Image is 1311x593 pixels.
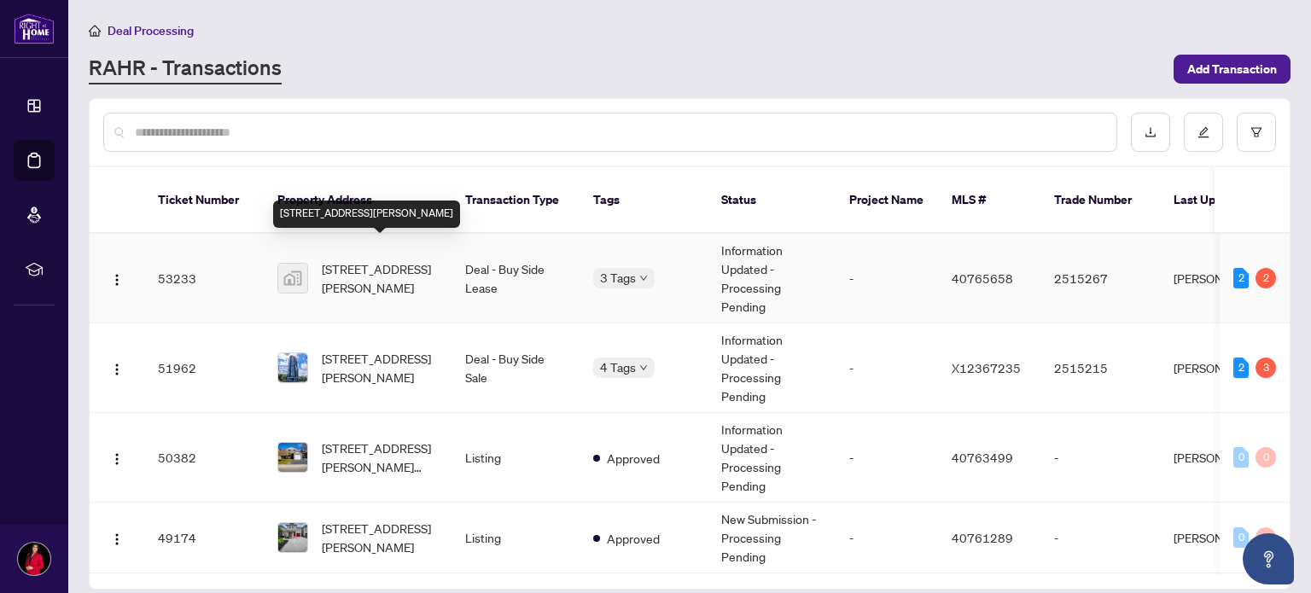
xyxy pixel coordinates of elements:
div: 0 [1233,447,1249,468]
th: Transaction Type [452,167,580,234]
span: Approved [607,529,660,548]
div: 2 [1233,358,1249,378]
img: thumbnail-img [278,523,307,552]
div: 0 [1256,447,1276,468]
th: Status [708,167,836,234]
span: 40763499 [952,450,1013,465]
span: [STREET_ADDRESS][PERSON_NAME] [322,349,438,387]
th: MLS # [938,167,1040,234]
td: 49174 [144,503,264,573]
img: logo [14,13,55,44]
span: down [639,363,648,372]
td: - [1040,413,1160,503]
td: - [836,413,938,503]
span: Deal Processing [108,23,194,38]
td: [PERSON_NAME] [1160,234,1288,323]
th: Trade Number [1040,167,1160,234]
div: 2 [1233,268,1249,288]
img: Logo [110,363,124,376]
td: - [836,323,938,413]
button: download [1131,113,1170,152]
span: home [89,25,101,37]
td: Information Updated - Processing Pending [708,323,836,413]
td: [PERSON_NAME] [1160,503,1288,573]
img: Logo [110,532,124,546]
div: [STREET_ADDRESS][PERSON_NAME] [273,201,460,228]
th: Property Address [264,167,452,234]
img: Logo [110,452,124,466]
span: 3 Tags [600,268,636,288]
td: 2515215 [1040,323,1160,413]
td: 2515267 [1040,234,1160,323]
button: Logo [103,265,131,292]
td: Deal - Buy Side Sale [452,323,580,413]
button: Logo [103,354,131,381]
td: 53233 [144,234,264,323]
th: Tags [580,167,708,234]
td: - [1040,503,1160,573]
button: Logo [103,444,131,471]
a: RAHR - Transactions [89,54,282,84]
span: [STREET_ADDRESS][PERSON_NAME][PERSON_NAME] [322,439,438,476]
td: New Submission - Processing Pending [708,503,836,573]
img: Profile Icon [18,543,50,575]
img: thumbnail-img [278,353,307,382]
td: [PERSON_NAME] [1160,323,1288,413]
span: Add Transaction [1187,55,1277,83]
th: Last Updated By [1160,167,1288,234]
div: 0 [1233,527,1249,548]
button: Open asap [1243,533,1294,584]
th: Ticket Number [144,167,264,234]
img: thumbnail-img [278,443,307,472]
img: Logo [110,273,124,287]
td: Information Updated - Processing Pending [708,413,836,503]
button: edit [1184,113,1223,152]
button: filter [1237,113,1276,152]
img: thumbnail-img [278,264,307,293]
span: X12367235 [952,360,1021,375]
span: Approved [607,449,660,468]
td: Listing [452,503,580,573]
div: 2 [1256,268,1276,288]
td: - [836,234,938,323]
div: 0 [1256,527,1276,548]
td: Information Updated - Processing Pending [708,234,836,323]
td: - [836,503,938,573]
span: edit [1197,126,1209,138]
span: 4 Tags [600,358,636,377]
span: download [1145,126,1157,138]
td: 51962 [144,323,264,413]
div: 3 [1256,358,1276,378]
td: Listing [452,413,580,503]
td: Deal - Buy Side Lease [452,234,580,323]
span: filter [1250,126,1262,138]
td: 50382 [144,413,264,503]
button: Logo [103,524,131,551]
span: [STREET_ADDRESS][PERSON_NAME] [322,519,438,556]
td: [PERSON_NAME] [1160,413,1288,503]
span: 40761289 [952,530,1013,545]
th: Project Name [836,167,938,234]
span: [STREET_ADDRESS][PERSON_NAME] [322,259,438,297]
button: Add Transaction [1174,55,1291,84]
span: 40765658 [952,270,1013,286]
span: down [639,274,648,282]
